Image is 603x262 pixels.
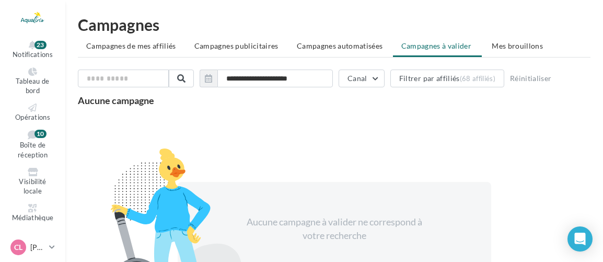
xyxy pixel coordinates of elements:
span: Visibilité locale [19,177,46,196]
span: Aucune campagne [78,95,154,106]
button: Canal [339,70,385,87]
span: Tableau de bord [16,77,49,95]
span: CL [14,242,22,253]
button: Réinitialiser [506,72,556,85]
a: Opérations [8,101,57,124]
h1: Campagnes [78,17,590,32]
a: Visibilité locale [8,166,57,198]
p: [PERSON_NAME] [30,242,45,253]
div: Open Intercom Messenger [567,226,593,252]
span: Notifications [13,50,53,59]
span: Boîte de réception [18,141,48,160]
span: Campagnes de mes affiliés [86,41,176,50]
a: Boîte de réception 10 [8,128,57,161]
a: Médiathèque [8,202,57,224]
a: Tableau de bord [8,65,57,97]
span: Mes brouillons [492,41,543,50]
div: (68 affiliés) [460,74,495,83]
span: Médiathèque [12,213,54,222]
a: CL [PERSON_NAME] [8,237,57,257]
div: Aucune campagne à valider ne correspond à votre recherche [245,215,424,242]
button: Filtrer par affiliés(68 affiliés) [390,70,504,87]
span: Campagnes publicitaires [194,41,279,50]
span: Campagnes automatisées [297,41,383,50]
button: Notifications 23 [8,39,57,61]
div: 10 [34,130,47,138]
a: Mon réseau [8,228,57,250]
div: 23 [34,41,47,49]
span: Opérations [15,113,50,121]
